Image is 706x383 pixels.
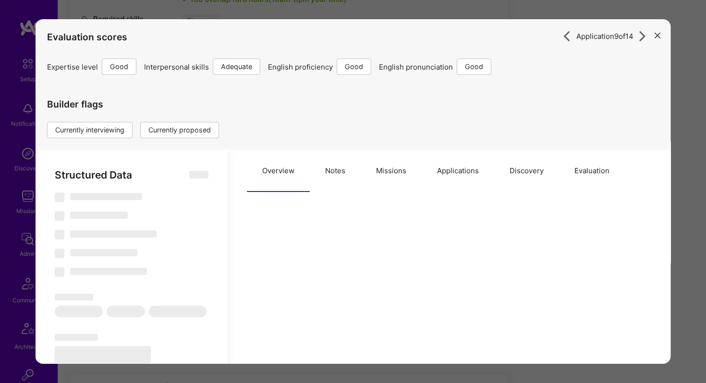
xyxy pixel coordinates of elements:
span: ‌ [55,192,64,202]
span: ‌ [55,346,151,363]
span: ‌ [55,267,64,277]
div: Currently proposed [140,122,219,138]
span: ‌ [55,230,64,239]
span: Interpersonal skills [144,62,209,72]
div: modal [36,19,671,364]
span: Expertise level [47,62,98,72]
button: Notes [310,150,361,192]
div: Good [102,59,136,75]
i: icon ArrowRight [561,31,572,42]
span: ‌ [70,212,128,219]
span: ‌ [70,193,142,200]
span: ‌ [107,306,145,317]
span: ‌ [70,249,137,256]
span: English pronunciation [379,62,453,72]
span: ‌ [55,249,64,258]
i: icon Close [655,33,660,38]
button: Discovery [494,150,559,192]
div: Adequate [213,59,260,75]
span: ‌ [55,306,103,317]
button: Missions [361,150,422,192]
h4: Builder flags [47,99,227,110]
button: Overview [247,150,310,192]
span: ‌ [70,230,157,238]
div: Currently interviewing [47,122,133,138]
span: ‌ [55,294,93,300]
span: ‌ [149,306,207,317]
div: Good [457,59,491,75]
span: Application 9 of 14 [576,31,633,41]
span: ‌ [55,211,64,221]
i: icon ArrowRight [637,31,648,42]
span: ‌ [189,171,208,179]
span: ‌ [70,268,147,275]
span: English proficiency [268,62,333,72]
span: ‌ [55,334,98,341]
span: Structured Data [55,169,132,181]
button: Evaluation [559,150,625,192]
h4: Evaluation scores [47,31,659,42]
button: Applications [422,150,494,192]
div: Good [337,59,371,75]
